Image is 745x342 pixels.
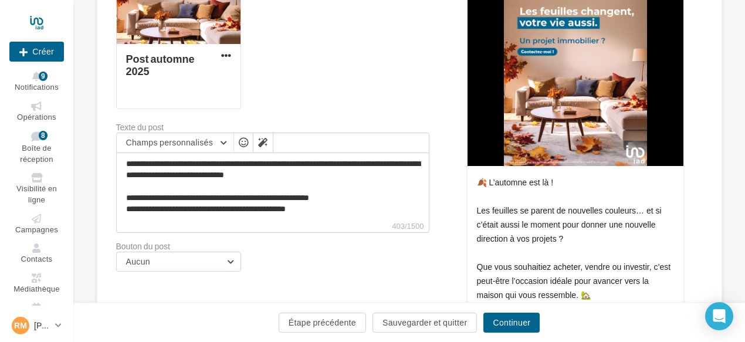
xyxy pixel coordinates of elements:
[126,137,214,147] span: Champs personnalisés
[9,99,64,124] a: Opérations
[9,42,64,62] div: Nouvelle campagne
[9,241,64,266] a: Contacts
[17,112,56,121] span: Opérations
[372,313,477,333] button: Sauvegarder et quitter
[9,271,64,296] a: Médiathèque
[483,313,540,333] button: Continuer
[9,314,64,337] a: RM [PERSON_NAME]
[21,254,53,263] span: Contacts
[279,313,366,333] button: Étape précédente
[13,284,60,293] span: Médiathèque
[9,128,64,166] a: Boîte de réception8
[9,300,64,326] a: Calendrier
[116,242,429,250] label: Bouton du post
[126,52,195,77] div: Post automne 2025
[116,252,242,272] button: Aucun
[9,212,64,237] a: Campagnes
[126,256,150,266] span: Aucun
[34,320,50,331] p: [PERSON_NAME]
[116,123,429,131] label: Texte du post
[14,320,27,331] span: RM
[20,144,53,164] span: Boîte de réception
[15,82,59,92] span: Notifications
[15,225,58,234] span: Campagnes
[117,133,233,153] button: Champs personnalisés
[9,69,64,94] button: Notifications 9
[9,42,64,62] button: Créer
[9,171,64,206] a: Visibilité en ligne
[39,131,48,140] div: 8
[16,184,57,205] span: Visibilité en ligne
[116,220,429,233] label: 403/1500
[39,72,48,81] div: 9
[705,302,733,330] div: Open Intercom Messenger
